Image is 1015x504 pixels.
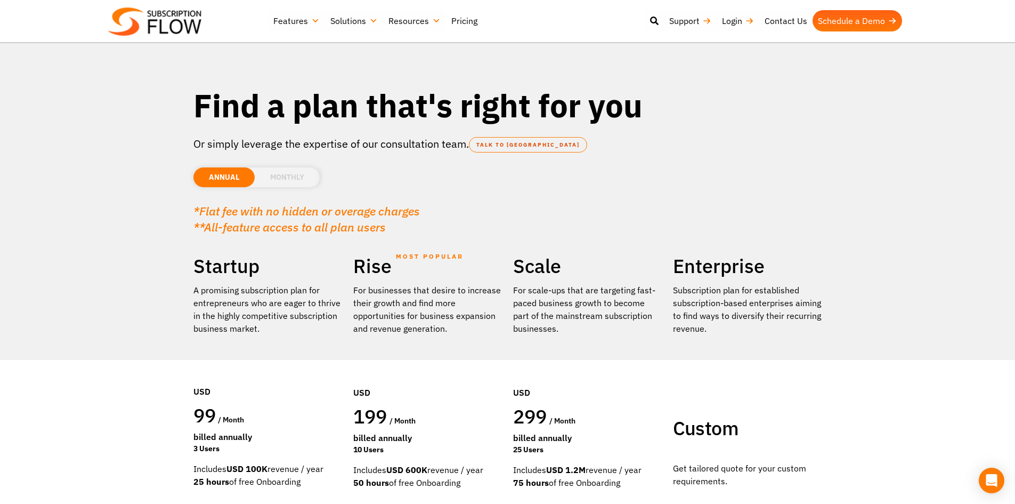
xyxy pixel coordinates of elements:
[353,477,389,488] strong: 50 hours
[193,219,386,235] em: **All-feature access to all plan users
[664,10,717,31] a: Support
[108,7,201,36] img: Subscriptionflow
[193,203,420,219] em: *Flat fee with no hidden or overage charges
[353,254,502,278] h2: Rise
[193,443,343,454] div: 3 Users
[513,354,662,404] div: USD
[193,85,822,125] h1: Find a plan that's right for you
[513,477,549,488] strong: 75 hours
[673,254,822,278] h2: Enterprise
[717,10,759,31] a: Login
[389,416,416,426] span: / month
[218,415,244,425] span: / month
[513,463,662,489] div: Includes revenue / year of free Onboarding
[353,431,502,444] div: Billed Annually
[193,403,216,428] span: 99
[513,404,547,429] span: 299
[193,254,343,278] h2: Startup
[759,10,813,31] a: Contact Us
[396,244,464,269] span: MOST POPULAR
[226,463,267,474] strong: USD 100K
[979,468,1004,493] div: Open Intercom Messenger
[673,462,822,487] p: Get tailored quote for your custom requirements.
[193,136,822,152] p: Or simply leverage the expertise of our consultation team.
[325,10,383,31] a: Solutions
[446,10,483,31] a: Pricing
[386,465,427,475] strong: USD 600K
[193,167,255,187] li: ANNUAL
[353,463,502,489] div: Includes revenue / year of free Onboarding
[813,10,902,31] a: Schedule a Demo
[193,430,343,443] div: Billed Annually
[673,415,738,441] span: Custom
[513,284,662,335] div: For scale-ups that are targeting fast-paced business growth to become part of the mainstream subs...
[193,476,229,487] strong: 25 hours
[193,353,343,403] div: USD
[513,254,662,278] h2: Scale
[353,404,387,429] span: 199
[513,431,662,444] div: Billed Annually
[469,137,587,153] a: TALK TO [GEOGRAPHIC_DATA]
[255,167,320,187] li: MONTHLY
[673,284,822,335] p: Subscription plan for established subscription-based enterprises aiming to find ways to diversify...
[383,10,446,31] a: Resources
[513,444,662,455] div: 25 Users
[353,444,502,455] div: 10 Users
[193,284,343,335] p: A promising subscription plan for entrepreneurs who are eager to thrive in the highly competitive...
[353,284,502,335] div: For businesses that desire to increase their growth and find more opportunities for business expa...
[549,416,575,426] span: / month
[268,10,325,31] a: Features
[353,354,502,404] div: USD
[546,465,586,475] strong: USD 1.2M
[193,462,343,488] div: Includes revenue / year of free Onboarding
